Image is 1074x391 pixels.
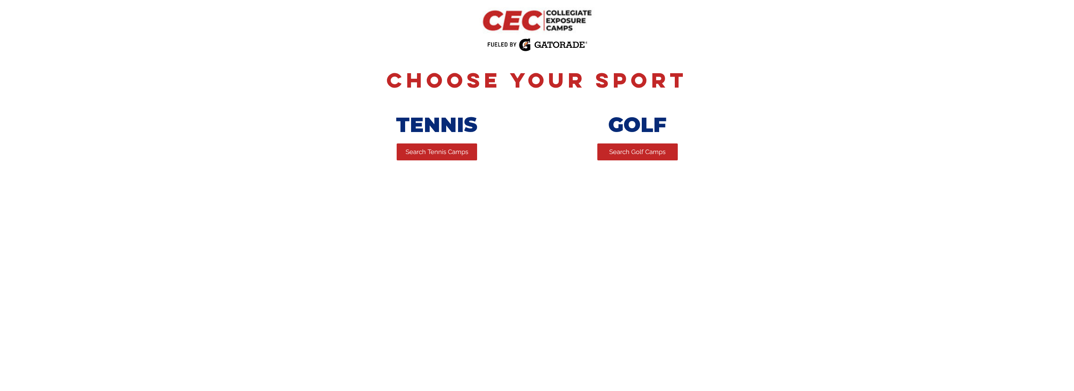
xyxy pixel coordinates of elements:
[406,148,468,157] span: Search Tennis Camps
[487,38,587,52] img: Fueled by Gatorade.png
[397,143,477,160] a: Search Tennis Camps
[608,113,666,137] span: GOLF
[387,67,687,93] span: Choose Your Sport
[597,143,678,160] a: Search Golf Camps
[396,113,478,137] span: TENNIS
[609,148,665,157] span: Search Golf Camps
[472,3,602,38] img: CEC Logo Primary.png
